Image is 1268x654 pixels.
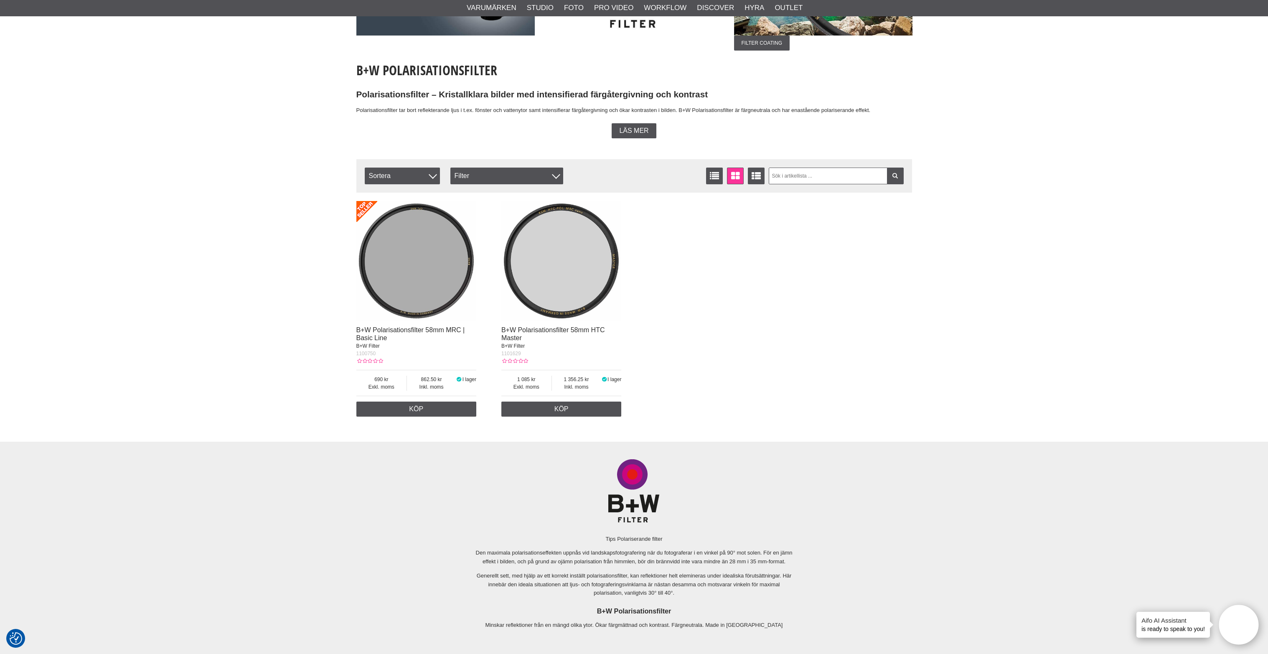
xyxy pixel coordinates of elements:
[356,61,912,79] h1: B+W Polarisationsfilter
[10,632,22,645] img: Revisit consent button
[552,383,601,391] span: Inkl. moms
[501,402,622,417] a: Köp
[356,357,383,365] div: Kundbetyg: 0
[706,168,723,184] a: Listvisning
[356,201,477,321] img: B+W Polarisationsfilter 58mm MRC | Basic Line
[356,376,407,383] span: 690
[501,201,622,321] img: B+W Polarisationsfilter 58mm HTC Master
[501,326,605,341] a: B+W Polarisationsfilter 58mm HTC Master
[734,36,790,51] span: Filter Coating
[356,89,912,101] h2: Polarisationsfilter – Kristallklara bilder med intensifierad färgåtergivning och kontrast
[769,168,904,184] input: Sök i artikellista ...
[501,376,551,383] span: 1 085
[644,3,686,13] a: Workflow
[727,168,744,184] a: Fönstervisning
[365,168,440,184] span: Sortera
[450,168,563,184] div: Filter
[501,351,521,356] span: 1101629
[462,377,476,382] span: I lager
[456,377,462,382] i: I lager
[407,383,456,391] span: Inkl. moms
[356,402,477,417] a: Köp
[501,383,551,391] span: Exkl. moms
[601,377,607,382] i: I lager
[356,326,465,341] a: B+W Polarisationsfilter 58mm MRC | Basic Line
[474,572,795,598] p: Generellt sett, med hjälp av ett korrekt inställt polarisationsfilter, kan reflektioner helt elem...
[607,377,621,382] span: I lager
[552,376,601,383] span: 1 356.25
[748,168,765,184] a: Utökad listvisning
[474,621,795,630] p: Minskar reflektioner från en mängd olika ytor. Ökar färgmättnad och kontrast. Färgneutrala. Made ...
[501,343,525,349] span: B+W Filter
[501,357,528,365] div: Kundbetyg: 0
[1136,612,1210,638] div: is ready to speak to you!
[407,376,456,383] span: 862.50
[10,631,22,646] button: Samtyckesinställningar
[474,606,795,616] h3: B+W ⁠Polarisationsfilter
[467,3,516,13] a: Varumärken
[887,168,904,184] a: Filtrera
[594,3,633,13] a: Pro Video
[527,3,554,13] a: Studio
[474,535,795,544] p: Tips Polariserande filter
[1141,616,1205,625] h4: Aifo AI Assistant
[697,3,734,13] a: Discover
[356,351,376,356] span: 1100750
[608,458,660,527] img: B+W Filter Logo
[619,127,648,135] span: Läs mer
[474,549,795,566] p: Den maximala polarisationseffekten uppnås vid landskapsfotografering när du fotograferar i en vin...
[775,3,803,13] a: Outlet
[356,343,380,349] span: B+W Filter
[564,3,584,13] a: Foto
[745,3,764,13] a: Hyra
[356,106,912,115] p: Polarisationsfilter tar bort reflekterande ljus i t.ex. fönster och vattenytor samt intensifierar...
[356,383,407,391] span: Exkl. moms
